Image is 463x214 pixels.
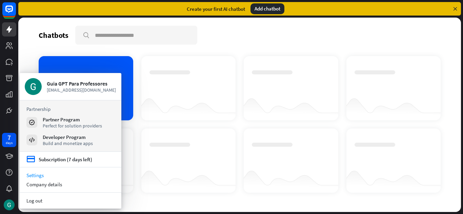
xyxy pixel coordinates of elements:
a: Settings [20,171,121,180]
a: Guia GPT Para Professores [EMAIL_ADDRESS][DOMAIN_NAME] [25,78,116,95]
div: Add chatbot [250,3,284,14]
a: credit_card Subscription (7 days left) [26,155,92,164]
a: 7 days [2,133,16,147]
div: Partner Program [43,116,102,123]
div: Chatbots [39,30,68,40]
a: Partner Program Perfect for solution providers [26,116,115,128]
div: Perfect for solution providers [43,123,102,129]
div: 7 [7,135,11,141]
i: credit_card [26,155,35,164]
div: Subscription (7 days left) [39,156,92,163]
div: Guia GPT Para Professores [47,80,116,87]
div: Company details [20,180,121,189]
a: Log out [20,196,121,205]
div: Build and monetize apps [43,140,93,146]
button: Open LiveChat chat widget [5,3,26,23]
h3: Partnership [26,106,115,112]
div: Get started [39,201,441,210]
div: Developer Program [43,134,93,140]
a: Developer Program Build and monetize apps [26,134,115,146]
div: Create your first AI chatbot [187,6,245,12]
div: days [6,141,13,145]
span: [EMAIL_ADDRESS][DOMAIN_NAME] [47,87,116,93]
